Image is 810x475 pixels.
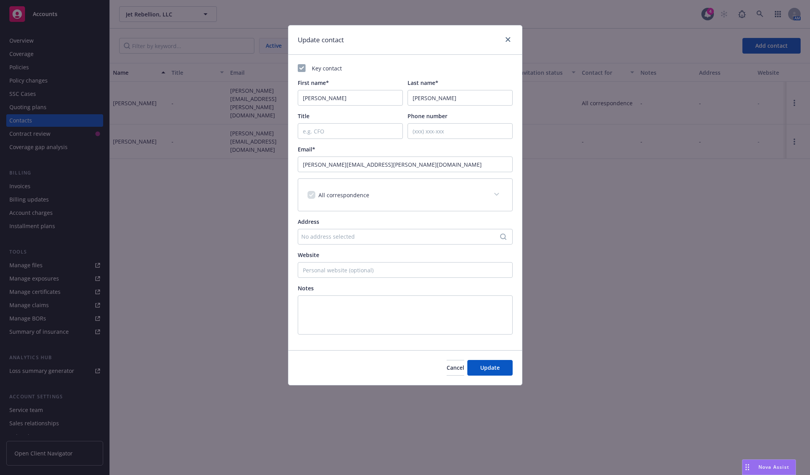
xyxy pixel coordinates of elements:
h1: Update contact [298,35,344,45]
span: Update [480,364,500,371]
button: Update [467,360,513,376]
div: No address selected [301,232,501,241]
div: All correspondence [298,179,512,211]
span: Phone number [408,112,447,120]
button: Cancel [447,360,464,376]
svg: Search [500,234,506,240]
span: Notes [298,284,314,292]
span: Last name* [408,79,438,86]
span: Website [298,251,319,259]
input: (xxx) xxx-xxx [408,123,513,139]
button: No address selected [298,229,513,245]
input: e.g. CFO [298,123,403,139]
span: Address [298,218,319,225]
input: First Name [298,90,403,106]
span: Email* [298,146,315,153]
button: Nova Assist [742,459,796,475]
span: Nova Assist [758,464,789,470]
input: Last Name [408,90,513,106]
div: Key contact [298,64,513,72]
input: example@email.com [298,157,513,172]
span: All correspondence [318,191,369,199]
span: Cancel [447,364,464,371]
a: close [503,35,513,44]
input: Personal website (optional) [298,262,513,278]
div: Drag to move [742,460,752,475]
span: Title [298,112,309,120]
span: First name* [298,79,329,86]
